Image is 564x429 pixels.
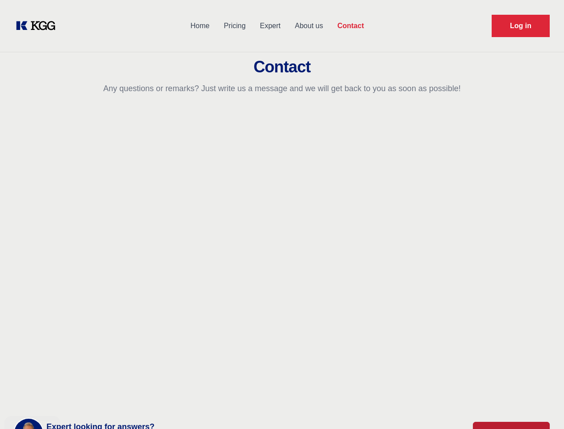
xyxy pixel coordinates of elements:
a: About us [288,14,330,38]
a: Contact [330,14,371,38]
a: Expert [253,14,288,38]
a: KOL Knowledge Platform: Talk to Key External Experts (KEE) [14,19,63,33]
p: Any questions or remarks? Just write us a message and we will get back to you as soon as possible! [11,83,553,94]
div: Cookie settings [10,421,55,425]
a: Request Demo [492,15,550,37]
a: Pricing [217,14,253,38]
iframe: Chat Widget [519,386,564,429]
h2: Contact [11,58,553,76]
a: Home [183,14,217,38]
